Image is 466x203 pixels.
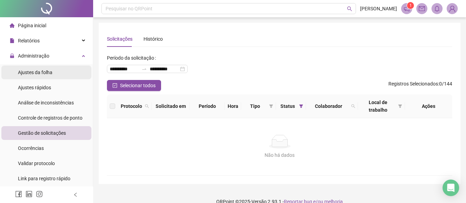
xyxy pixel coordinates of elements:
span: Relatórios [18,38,40,43]
span: mail [419,6,425,12]
span: Validar protocolo [18,161,55,166]
span: filter [299,104,303,108]
span: Página inicial [18,23,46,28]
span: Análise de inconsistências [18,100,74,105]
span: search [143,101,150,111]
th: Período [190,94,225,118]
span: Link para registro rápido [18,176,70,181]
span: search [350,101,357,111]
span: Protocolo [121,102,142,110]
span: notification [404,6,410,12]
span: Selecionar todos [120,82,156,89]
span: bell [434,6,440,12]
span: Colaborador [309,102,348,110]
button: Selecionar todos [107,80,161,91]
label: Período da solicitação [107,52,159,63]
span: filter [269,104,273,108]
span: Controle de registros de ponto [18,115,82,121]
span: Ocorrências [18,145,44,151]
span: Status [279,102,296,110]
div: Ações [408,102,449,110]
span: filter [268,101,275,111]
div: Não há dados [115,151,444,159]
span: file [10,38,14,43]
span: Registros Selecionados [388,81,438,87]
th: Hora [225,94,241,118]
span: linkedin [26,191,32,197]
span: instagram [36,191,43,197]
span: check-square [112,83,117,88]
span: filter [298,101,305,111]
img: 71614 [447,3,457,14]
span: home [10,23,14,28]
span: search [145,104,149,108]
span: Gestão de solicitações [18,130,66,136]
span: facebook [15,191,22,197]
span: Local de trabalho [361,99,395,114]
span: search [351,104,355,108]
th: Solicitado em [152,94,190,118]
span: swap-right [141,66,147,72]
span: 1 [409,3,412,8]
span: Tipo [244,102,266,110]
span: [PERSON_NAME] [360,5,397,12]
span: : 0 / 144 [388,80,452,91]
div: Open Intercom Messenger [443,180,459,196]
span: search [347,6,352,11]
span: lock [10,53,14,58]
span: Administração [18,53,49,59]
span: left [73,192,78,197]
span: filter [397,97,404,115]
span: Ajustes da folha [18,70,52,75]
div: Solicitações [107,35,132,43]
span: filter [398,104,402,108]
sup: 1 [407,2,414,9]
span: to [141,66,147,72]
span: Ajustes rápidos [18,85,51,90]
div: Histórico [143,35,163,43]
